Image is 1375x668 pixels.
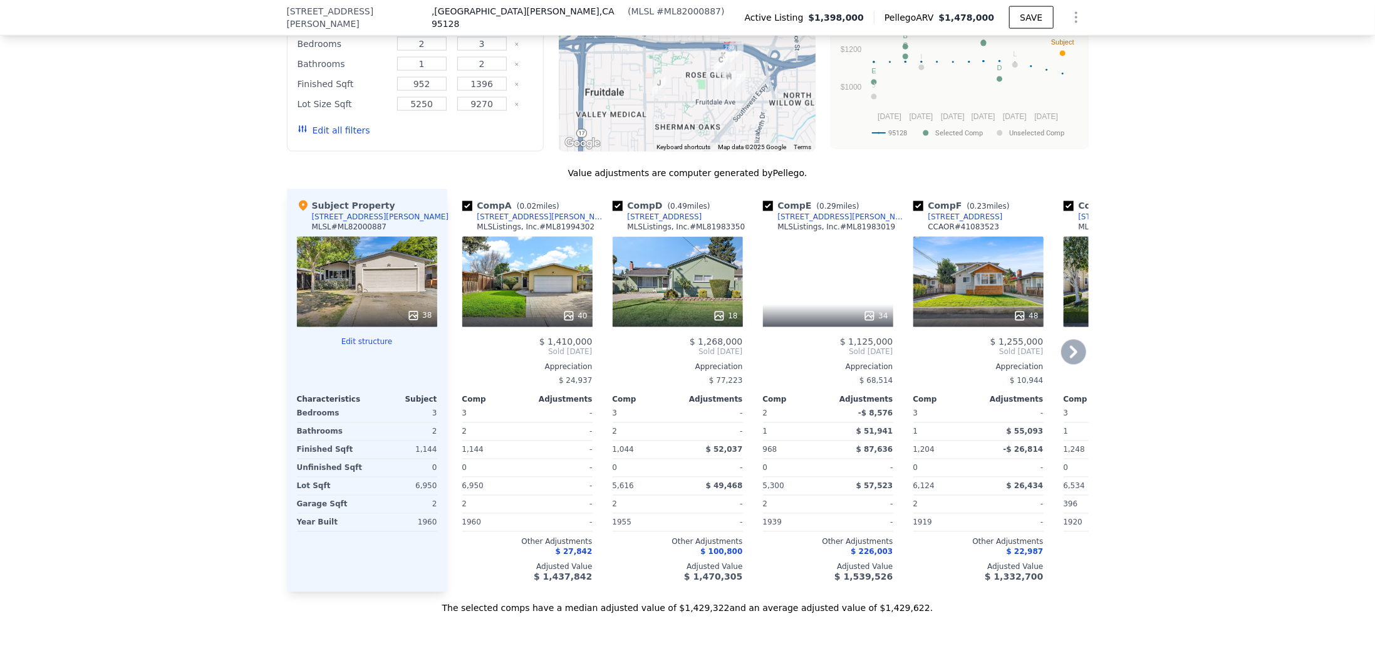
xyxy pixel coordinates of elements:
[297,199,395,212] div: Subject Property
[913,514,976,531] div: 1919
[312,212,449,222] div: [STREET_ADDRESS][PERSON_NAME]
[990,337,1044,347] span: $ 1,255,000
[763,482,784,491] span: 5,300
[287,5,432,30] span: [STREET_ADDRESS][PERSON_NAME]
[1064,537,1194,547] div: Other Adjustments
[530,478,593,495] div: -
[613,409,618,418] span: 3
[684,572,742,582] span: $ 1,470,305
[1079,222,1196,232] div: MLSListings, Inc. # ML81970953
[858,409,893,418] span: -$ 8,576
[527,395,593,405] div: Adjustments
[530,405,593,422] div: -
[763,446,777,454] span: 968
[613,362,743,372] div: Appreciation
[709,49,733,80] div: 738 Menker Ave
[709,377,742,385] span: $ 77,223
[628,222,745,232] div: MLSListings, Inc. # ML81983350
[613,500,618,509] span: 2
[763,199,864,212] div: Comp E
[462,514,525,531] div: 1960
[1003,112,1027,121] text: [DATE]
[530,496,593,513] div: -
[462,500,467,509] span: 2
[514,62,519,67] button: Clear
[859,377,893,385] span: $ 68,514
[1064,482,1085,491] span: 6,534
[763,537,893,547] div: Other Adjustments
[763,514,826,531] div: 1939
[530,441,593,459] div: -
[1009,6,1053,29] button: SAVE
[1034,112,1058,121] text: [DATE]
[613,423,675,441] div: 2
[928,222,1000,232] div: CCAOR # 41083523
[534,572,592,582] span: $ 1,437,842
[678,395,743,405] div: Adjustments
[287,592,1089,615] div: The selected comps have a median adjusted value of $1,429,322 and an average adjusted value of $1...
[690,337,743,347] span: $ 1,268,000
[778,222,896,232] div: MLSListings, Inc. # ML81983019
[1064,199,1166,212] div: Comp H
[370,478,437,495] div: 6,950
[1064,446,1085,454] span: 1,248
[462,446,484,454] span: 1,144
[712,44,735,76] div: 701 Chauncey Way
[462,362,593,372] div: Appreciation
[997,65,1002,72] text: D
[700,548,742,556] span: $ 100,800
[981,514,1044,531] div: -
[913,537,1044,547] div: Other Adjustments
[462,562,593,572] div: Adjusted Value
[763,395,828,405] div: Comp
[1064,362,1194,372] div: Appreciation
[706,446,743,454] span: $ 52,037
[913,423,976,441] div: 1
[1064,423,1126,441] div: 1
[1064,464,1069,472] span: 0
[298,75,390,93] div: Finished Sqft
[1079,212,1153,222] div: [STREET_ADDRESS]
[831,459,893,477] div: -
[856,427,893,436] span: $ 51,941
[370,441,437,459] div: 1,144
[312,222,387,232] div: MLSL # ML82000887
[297,496,365,513] div: Garage Sqft
[556,548,593,556] span: $ 27,842
[840,337,893,347] span: $ 1,125,000
[462,395,527,405] div: Comp
[559,377,592,385] span: $ 24,937
[878,112,901,121] text: [DATE]
[819,202,836,211] span: 0.29
[298,124,370,137] button: Edit all filters
[657,143,711,152] button: Keyboard shortcuts
[763,409,768,418] span: 2
[763,423,826,441] div: 1
[913,362,1044,372] div: Appreciation
[477,212,608,222] div: [STREET_ADDRESS][PERSON_NAME]
[613,446,634,454] span: 1,044
[978,395,1044,405] div: Adjustments
[539,337,593,347] span: $ 1,410,000
[706,482,743,491] span: $ 49,468
[841,83,862,91] text: $1000
[680,496,743,513] div: -
[851,548,893,556] span: $ 226,003
[913,199,1015,212] div: Comp F
[1007,427,1044,436] span: $ 55,093
[719,144,787,150] span: Map data ©2025 Google
[745,11,809,24] span: Active Listing
[1010,377,1043,385] span: $ 10,944
[871,68,876,75] text: E
[370,423,437,441] div: 2
[613,514,675,531] div: 1955
[763,464,768,472] span: 0
[628,212,702,222] div: [STREET_ADDRESS]
[670,202,687,211] span: 0.49
[512,202,564,211] span: ( miles)
[872,82,876,90] text: J
[913,395,978,405] div: Comp
[432,6,615,29] span: , CA 95128
[462,212,608,222] a: [STREET_ADDRESS][PERSON_NAME]
[970,202,987,211] span: 0.23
